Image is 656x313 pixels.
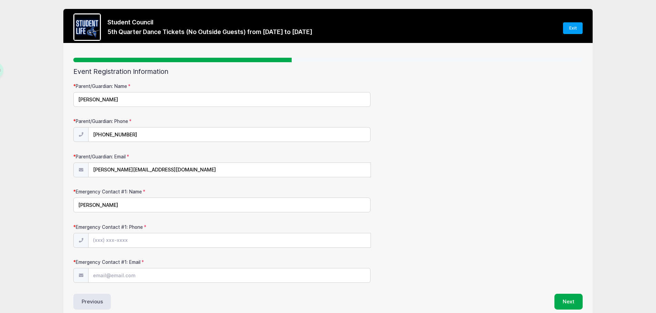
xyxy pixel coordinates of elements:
[73,153,243,160] label: Parent/Guardian: Email
[73,259,243,266] label: Emergency Contact #1: Email
[73,188,243,195] label: Emergency Contact #1: Name
[88,233,371,248] input: (xxx) xxx-xxxx
[73,294,111,310] button: Previous
[88,163,371,177] input: email@email.com
[88,127,371,142] input: (xxx) xxx-xxxx
[563,22,583,34] a: Exit
[73,68,583,76] h2: Event Registration Information
[88,268,371,283] input: email@email.com
[554,294,583,310] button: Next
[107,28,312,35] h3: 5th Quarter Dance Tickets (No Outside Guests) from [DATE] to [DATE]
[73,118,243,125] label: Parent/Guardian: Phone
[73,83,243,90] label: Parent/Guardian: Name
[107,19,312,26] h3: Student Council
[73,224,243,231] label: Emergency Contact #1: Phone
